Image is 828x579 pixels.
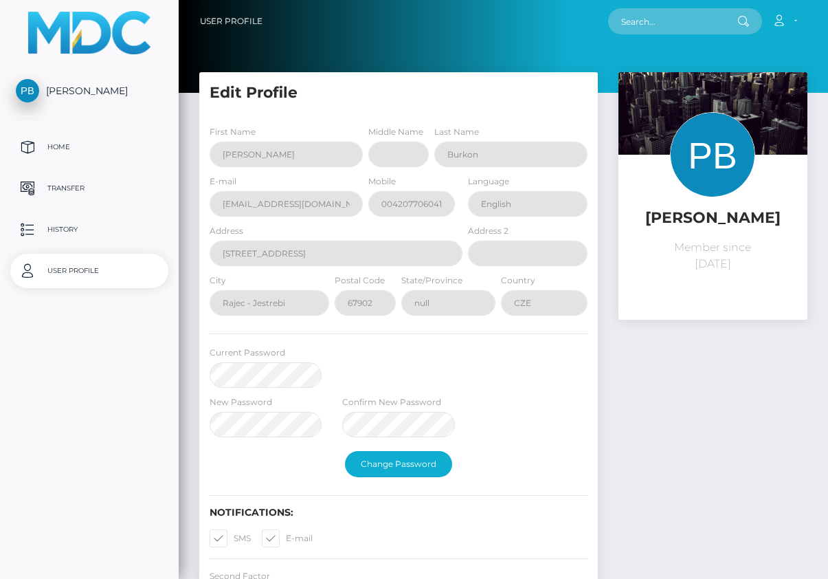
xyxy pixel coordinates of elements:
[210,507,588,518] h6: Notifications:
[200,7,262,36] a: User Profile
[10,254,168,288] a: User Profile
[210,274,226,287] label: City
[210,126,256,138] label: First Name
[210,529,251,547] label: SMS
[16,219,163,240] p: History
[618,72,807,198] img: ...
[210,175,236,188] label: E-mail
[210,83,588,104] h5: Edit Profile
[210,347,285,359] label: Current Password
[16,137,163,157] p: Home
[501,274,535,287] label: Country
[345,451,452,477] button: Change Password
[262,529,313,547] label: E-mail
[629,208,797,229] h5: [PERSON_NAME]
[368,126,423,138] label: Middle Name
[210,225,243,237] label: Address
[335,274,385,287] label: Postal Code
[210,396,272,408] label: New Password
[342,396,441,408] label: Confirm New Password
[16,178,163,199] p: Transfer
[16,261,163,281] p: User Profile
[468,225,508,237] label: Address 2
[10,130,168,164] a: Home
[28,11,150,54] img: MassPay
[401,274,462,287] label: State/Province
[468,175,509,188] label: Language
[368,175,396,188] label: Mobile
[434,126,479,138] label: Last Name
[10,212,168,247] a: History
[608,8,737,34] input: Search...
[10,85,168,97] span: [PERSON_NAME]
[10,171,168,206] a: Transfer
[629,239,797,272] p: Member since [DATE]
